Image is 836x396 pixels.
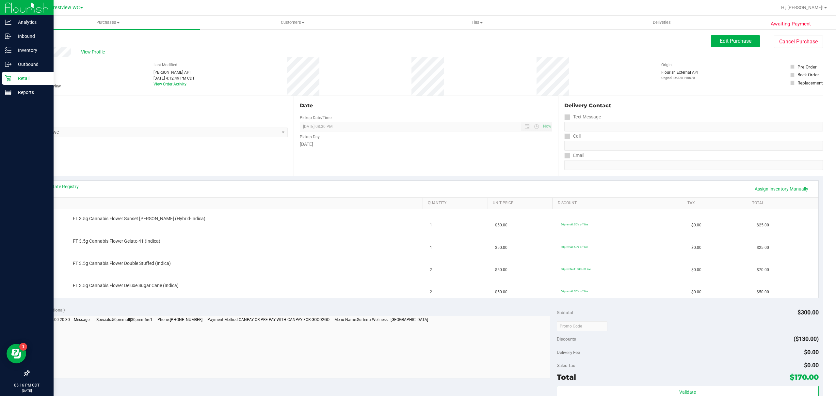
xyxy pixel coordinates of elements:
[40,183,79,190] a: View State Registry
[557,333,576,345] span: Discounts
[687,201,745,206] a: Tax
[557,350,580,355] span: Delivery Fee
[561,290,588,293] span: 50premall: 50% off line
[558,201,680,206] a: Discount
[5,75,11,82] inline-svg: Retail
[720,38,751,44] span: Edit Purchase
[3,388,51,393] p: [DATE]
[300,134,320,140] label: Pickup Day
[570,16,754,29] a: Deliveries
[661,75,698,80] p: Original ID: 328148670
[495,289,507,295] span: $50.00
[561,223,588,226] span: 50premall: 50% off line
[757,267,769,273] span: $70.00
[385,16,569,29] a: Tills
[153,62,177,68] label: Last Modified
[11,88,51,96] p: Reports
[5,33,11,39] inline-svg: Inbound
[774,36,823,48] button: Cancel Purchase
[564,112,601,122] label: Text Message
[5,89,11,96] inline-svg: Reports
[661,62,672,68] label: Origin
[771,20,811,28] span: Awaiting Payment
[794,335,819,342] span: ($130.00)
[200,16,385,29] a: Customers
[16,16,200,29] a: Purchases
[39,201,420,206] a: SKU
[73,282,179,289] span: FT 3.5g Cannabis Flower Deluxe Sugar Cane (Indica)
[561,267,591,271] span: 30premfire1: 30% off line
[757,245,769,251] span: $25.00
[73,216,205,222] span: FT 3.5g Cannabis Flower Sunset [PERSON_NAME] (Hybrid-Indica)
[11,46,51,54] p: Inventory
[11,18,51,26] p: Analytics
[11,32,51,40] p: Inbound
[201,20,384,25] span: Customers
[495,267,507,273] span: $50.00
[691,245,701,251] span: $0.00
[495,222,507,228] span: $50.00
[153,69,195,75] div: [PERSON_NAME] API
[430,222,432,228] span: 1
[5,19,11,25] inline-svg: Analytics
[757,289,769,295] span: $50.00
[430,245,432,251] span: 1
[557,373,576,382] span: Total
[679,389,696,395] span: Validate
[5,47,11,53] inline-svg: Inventory
[7,344,26,363] iframe: Resource center
[493,201,550,206] a: Unit Price
[757,222,769,228] span: $25.00
[561,245,588,249] span: 50premall: 50% off line
[73,238,160,244] span: FT 3.5g Cannabis Flower Gelato 41 (Indica)
[564,151,584,160] label: Email
[564,102,823,110] div: Delivery Contact
[19,343,27,351] iframe: Resource center unread badge
[691,289,701,295] span: $0.00
[11,74,51,82] p: Retail
[153,82,186,86] a: View Order Activity
[3,382,51,388] p: 05:16 PM CDT
[752,201,809,206] a: Total
[804,362,819,369] span: $0.00
[385,20,569,25] span: Tills
[661,69,698,80] div: Flourish External API
[430,289,432,295] span: 2
[153,75,195,81] div: [DATE] 4:12:49 PM CDT
[797,80,823,86] div: Replacement
[564,141,823,151] input: Format: (999) 999-9999
[11,60,51,68] p: Outbound
[691,267,701,273] span: $0.00
[81,49,107,55] span: View Profile
[300,115,331,121] label: Pickup Date/Time
[691,222,701,228] span: $0.00
[644,20,680,25] span: Deliveries
[564,122,823,131] input: Format: (999) 999-9999
[557,321,607,331] input: Promo Code
[564,131,581,141] label: Call
[781,5,824,10] span: Hi, [PERSON_NAME]!
[29,102,288,110] div: Location
[557,363,575,368] span: Sales Tax
[428,201,485,206] a: Quantity
[430,267,432,273] span: 2
[73,260,171,267] span: FT 3.5g Cannabis Flower Double Stuffed (Indica)
[16,20,200,25] span: Purchases
[50,5,80,10] span: Crestview WC
[797,309,819,316] span: $300.00
[711,35,760,47] button: Edit Purchase
[300,102,553,110] div: Date
[797,64,817,70] div: Pre-Order
[804,349,819,356] span: $0.00
[5,61,11,68] inline-svg: Outbound
[790,373,819,382] span: $170.00
[750,183,812,194] a: Assign Inventory Manually
[300,141,553,148] div: [DATE]
[797,71,819,78] div: Back Order
[557,310,573,315] span: Subtotal
[495,245,507,251] span: $50.00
